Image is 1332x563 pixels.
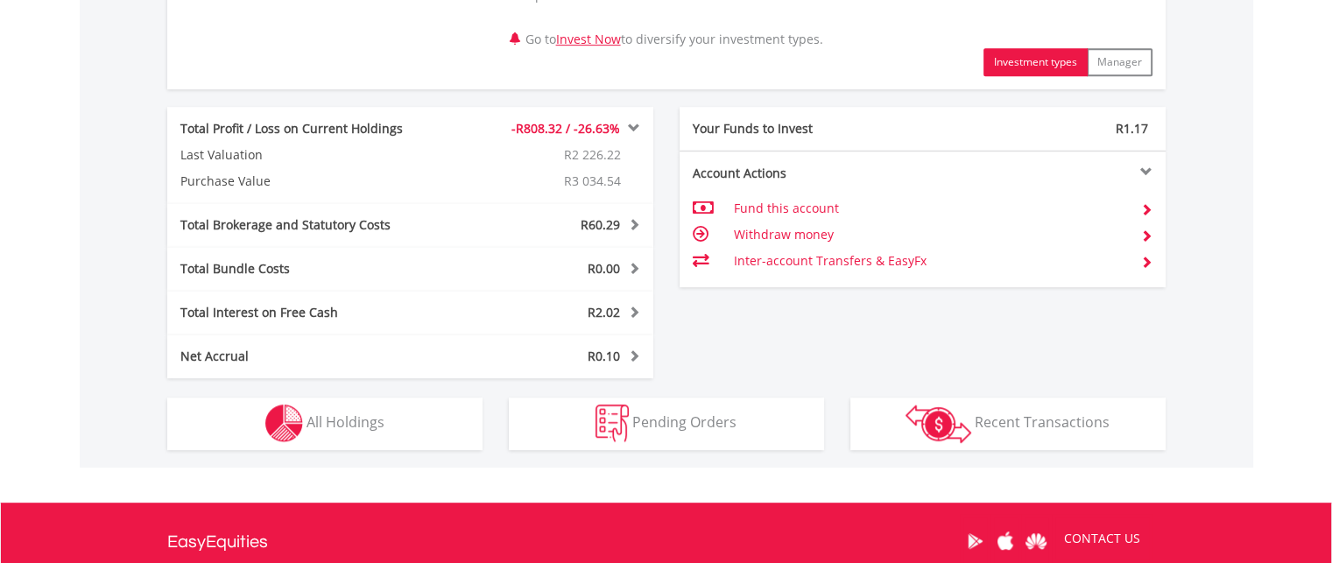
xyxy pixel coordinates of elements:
button: Pending Orders [509,398,824,450]
div: Total Brokerage and Statutory Costs [167,216,451,234]
a: CONTACT US [1052,514,1152,563]
div: Total Bundle Costs [167,260,451,278]
span: R3 034.54 [564,172,621,189]
button: Recent Transactions [850,398,1166,450]
button: All Holdings [167,398,483,450]
img: transactions-zar-wht.png [906,405,971,443]
div: Account Actions [680,165,923,182]
div: Your Funds to Invest [680,120,923,137]
span: R0.10 [588,348,620,364]
span: R2.02 [588,304,620,320]
a: Invest Now [556,31,621,47]
button: Manager [1087,48,1152,76]
span: R0.00 [588,260,620,277]
td: Inter-account Transfers & EasyFx [733,248,1126,274]
div: Purchase Value [167,172,411,190]
span: All Holdings [307,412,384,432]
span: Recent Transactions [975,412,1110,432]
div: Total Interest on Free Cash [167,304,451,321]
span: -R808.32 / -26.63% [511,120,620,137]
div: Net Accrual [167,348,451,365]
img: pending_instructions-wht.png [596,405,629,442]
span: R2 226.22 [564,146,621,163]
img: holdings-wht.png [265,405,303,442]
span: Pending Orders [632,412,736,432]
div: Total Profit / Loss on Current Holdings [167,120,451,137]
td: Withdraw money [733,222,1126,248]
span: R1.17 [1116,120,1148,137]
div: Last Valuation [167,146,411,164]
button: Investment types [983,48,1088,76]
td: Fund this account [733,195,1126,222]
span: R60.29 [581,216,620,233]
